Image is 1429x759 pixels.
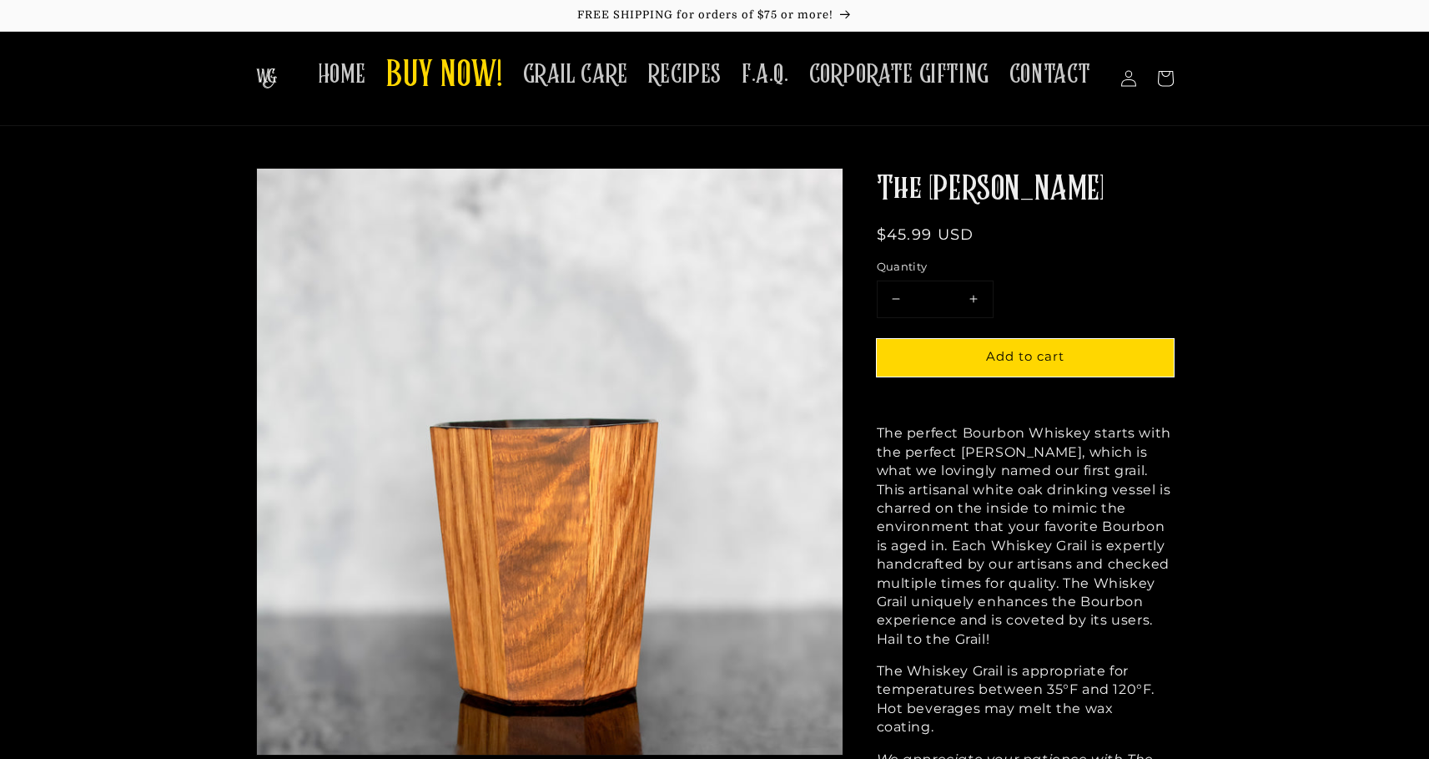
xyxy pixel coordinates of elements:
[809,58,989,91] span: CORPORATE GIFTING
[742,58,789,91] span: F.A.Q.
[877,339,1174,377] button: Add to cart
[256,68,277,89] img: The Whiskey Grail
[732,48,799,101] a: F.A.Q.
[877,259,1174,276] label: Quantity
[308,48,376,101] a: HOME
[638,48,732,101] a: RECIPES
[318,58,366,91] span: HOME
[986,348,1064,364] span: Add to cart
[376,43,513,109] a: BUY NOW!
[1009,58,1091,91] span: CONTACT
[17,8,1412,23] p: FREE SHIPPING for orders of $75 or more!
[513,48,638,101] a: GRAIL CARE
[877,663,1155,735] span: The Whiskey Grail is appropriate for temperatures between 35°F and 120°F. Hot beverages may melt ...
[523,58,628,91] span: GRAIL CARE
[877,225,974,244] span: $45.99 USD
[648,58,722,91] span: RECIPES
[877,168,1174,211] h1: The [PERSON_NAME]
[799,48,999,101] a: CORPORATE GIFTING
[386,53,503,99] span: BUY NOW!
[999,48,1101,101] a: CONTACT
[877,424,1174,649] p: The perfect Bourbon Whiskey starts with the perfect [PERSON_NAME], which is what we lovingly name...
